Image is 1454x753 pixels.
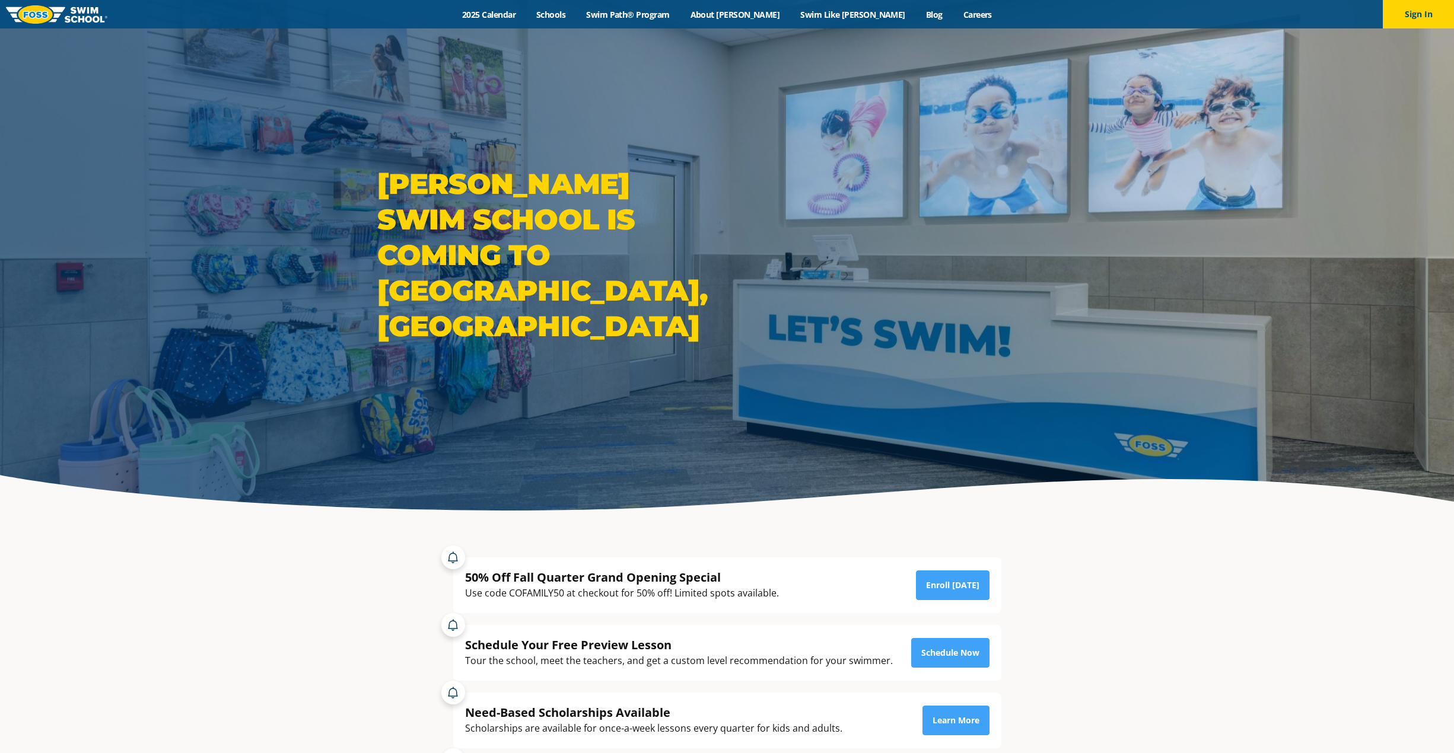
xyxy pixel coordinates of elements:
[911,638,990,668] a: Schedule Now
[576,9,680,20] a: Swim Path® Program
[465,637,893,653] div: Schedule Your Free Preview Lesson
[6,5,107,24] img: FOSS Swim School Logo
[526,9,576,20] a: Schools
[465,720,842,736] div: Scholarships are available for once-a-week lessons every quarter for kids and adults.
[452,9,526,20] a: 2025 Calendar
[790,9,916,20] a: Swim Like [PERSON_NAME]
[465,585,779,601] div: Use code COFAMILY50 at checkout for 50% off! Limited spots available.
[922,706,990,735] a: Learn More
[465,569,779,585] div: 50% Off Fall Quarter Grand Opening Special
[465,704,842,720] div: Need-Based Scholarships Available
[916,570,990,600] a: Enroll [DATE]
[377,166,721,344] h1: [PERSON_NAME] Swim School is coming to [GEOGRAPHIC_DATA], [GEOGRAPHIC_DATA]
[953,9,1002,20] a: Careers
[465,653,893,669] div: Tour the school, meet the teachers, and get a custom level recommendation for your swimmer.
[915,9,953,20] a: Blog
[680,9,790,20] a: About [PERSON_NAME]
